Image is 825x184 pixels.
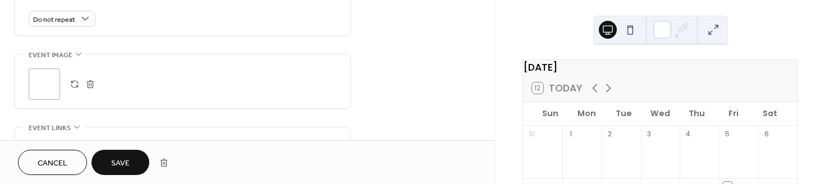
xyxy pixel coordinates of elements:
[18,150,87,175] button: Cancel
[523,60,797,75] div: [DATE]
[605,129,615,139] div: 2
[569,102,605,125] div: Mon
[606,102,642,125] div: Tue
[111,158,130,169] span: Save
[91,150,149,175] button: Save
[644,129,654,139] div: 3
[723,129,732,139] div: 5
[752,102,789,125] div: Sat
[642,102,679,125] div: Wed
[29,122,71,134] span: Event links
[679,102,715,125] div: Thu
[29,68,60,100] div: ;
[29,49,72,61] span: Event image
[715,102,751,125] div: Fri
[532,102,569,125] div: Sun
[762,129,772,139] div: 6
[684,129,693,139] div: 4
[566,129,575,139] div: 1
[38,158,67,169] span: Cancel
[33,13,75,26] span: Do not repeat
[527,129,537,139] div: 31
